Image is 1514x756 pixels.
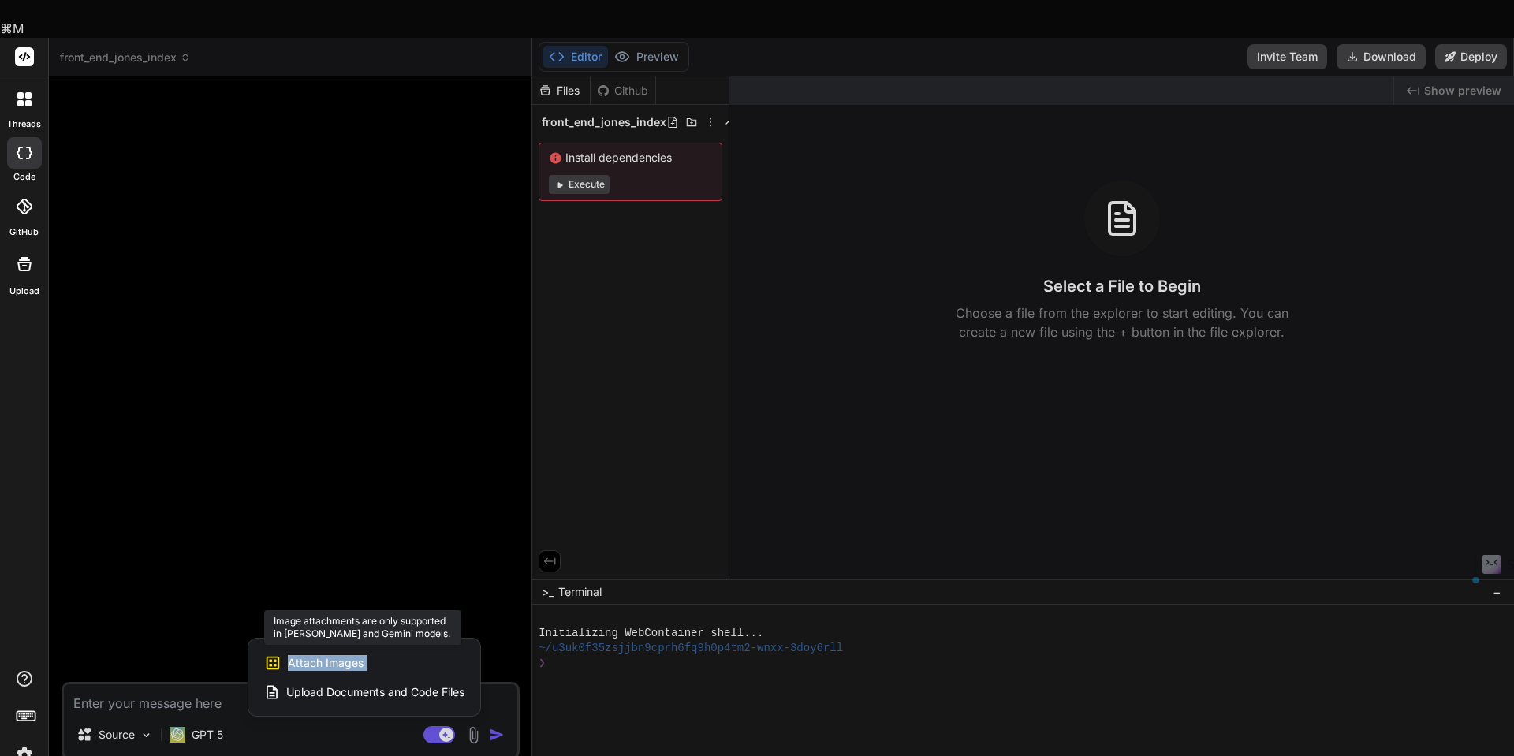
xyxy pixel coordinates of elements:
label: threads [7,117,41,131]
label: GitHub [9,225,39,239]
span: Upload Documents and Code Files [286,684,464,700]
span: Attach Images [288,655,364,671]
label: code [13,170,35,184]
label: Upload [9,285,39,298]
